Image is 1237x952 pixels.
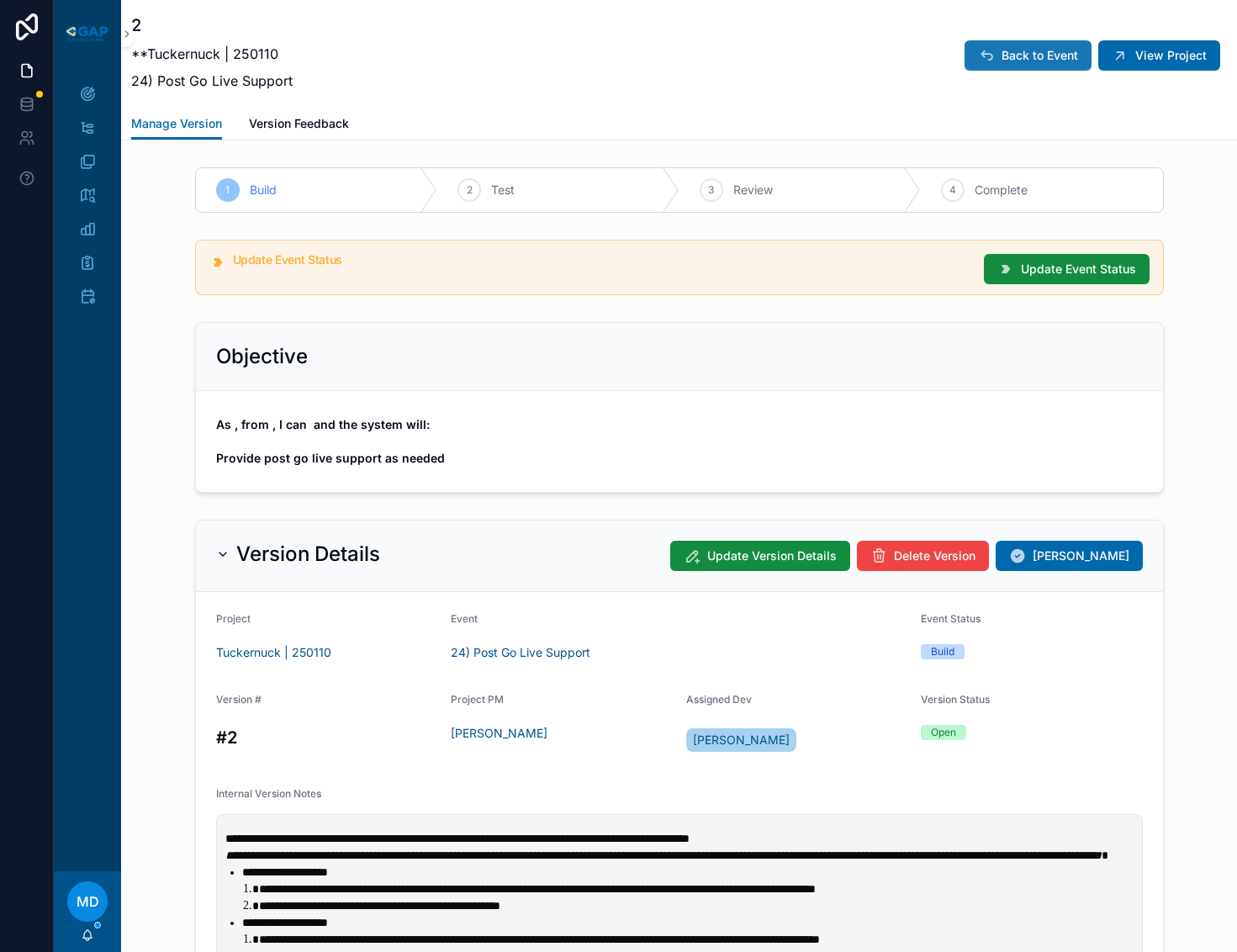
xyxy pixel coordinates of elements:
[693,732,790,748] span: [PERSON_NAME]
[77,891,99,912] span: MD
[857,541,989,571] button: Delete Version
[131,44,293,64] p: **Tuckernuck | 250110
[233,254,970,266] h5: Update Event Status
[894,547,975,564] span: Delete Version
[707,547,837,564] span: Update Version Details
[131,13,293,37] h1: 2
[670,541,850,571] button: Update Version Details
[975,182,1028,198] span: Complete
[249,108,349,142] a: Version Feedback
[216,693,262,706] span: Version #
[131,115,222,132] span: Manage Version
[708,183,714,197] span: 3
[733,182,773,198] span: Review
[216,644,331,661] a: Tuckernuck | 250110
[216,417,445,465] strong: As , from , I can and the system will: Provide post go live support as needed
[467,183,473,197] span: 2
[921,693,990,706] span: Version Status
[1033,547,1129,564] span: [PERSON_NAME]
[451,725,547,742] a: [PERSON_NAME]
[1021,261,1136,278] span: Update Event Status
[996,541,1143,571] button: [PERSON_NAME]
[491,182,515,198] span: Test
[1098,40,1220,71] button: View Project
[451,612,478,625] span: Event
[984,254,1150,284] button: Update Event Status
[216,612,251,625] span: Project
[225,183,230,197] span: 1
[249,115,349,132] span: Version Feedback
[931,644,954,659] div: Build
[131,71,293,91] p: 24) Post Go Live Support
[451,644,590,661] a: 24) Post Go Live Support
[1135,47,1207,64] span: View Project
[236,541,380,568] h2: Version Details
[54,67,121,333] div: scrollable content
[131,108,222,140] a: Manage Version
[686,728,796,752] a: [PERSON_NAME]
[686,693,752,706] span: Assigned Dev
[216,787,321,800] span: Internal Version Notes
[216,343,308,370] h2: Objective
[931,725,956,740] div: Open
[64,24,111,44] img: App logo
[1002,47,1078,64] span: Back to Event
[965,40,1092,71] button: Back to Event
[216,725,438,750] h3: #2
[949,183,956,197] span: 4
[451,693,504,706] span: Project PM
[921,612,981,625] span: Event Status
[250,182,277,198] span: Build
